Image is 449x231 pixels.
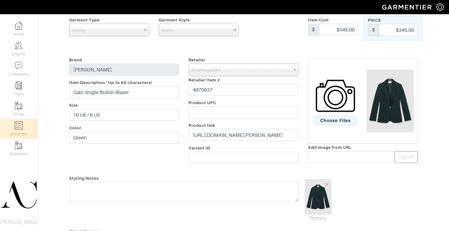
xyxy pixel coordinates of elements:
[368,24,379,36] div: $
[314,115,357,126] span: Choose Files
[69,174,99,183] span: Styling Notes
[395,151,418,163] button: Upload
[15,22,23,30] img: dashboard-icon-dbcd8f5a0b271acd01030246c82b418ddd0df26cd7fceb0bd07c9910d44c42f6.png
[305,179,331,215] img: m.png
[162,24,230,37] span: Blazer
[69,103,78,108] span: Size
[15,42,23,49] img: clients-icon-6bae9207a08558b7cb47a8932f037763ab4055f8c8b6bfacd5dc20c3e0201464.png
[316,76,355,115] img: camera-icon-fc4d3dba96d4bd47ec8a31cd2c90eca330c9151d3c012df1ec2579f4b5ff7bac.png
[308,24,319,36] div: $
[159,18,190,22] span: Garment Style
[15,141,23,149] img: garments-icon-b7da505a4dc4fd61783c78ac3ca0ef83fa9d6f193b1c9dc38574b1d14d53ca28.png
[189,58,205,62] span: Retailer
[189,146,211,150] span: Variant ID
[189,78,221,82] span: Retailer Item #
[15,62,23,70] img: comment-icon-a0a6a9ef722e966f86d9cbdc48e553b5cf19dbc54f86b18d962a5391bc8f6eb6.png
[15,102,23,110] img: garments-icon-b7da505a4dc4fd61783c78ac3ca0ef83fa9d6f193b1c9dc38574b1d14d53ca28.png
[436,3,444,11] img: gear-icon-white-bd11855cb880d31180b6d7d6211b90ccbf57a29d726f0c71d8c61bd08dd39cc2.png
[368,18,381,23] span: Price
[305,215,331,222] a: Mark As Primary
[189,123,216,128] span: Product link
[15,121,23,129] img: orders-icon-0abe47150d42831381b5fb84f609e132dff9fe21cb692f30cb5eec754e2cba89.png
[15,82,23,89] img: reminder-icon-8004d30b9f0a5d33ae49ab947aed9ed385cf756f9e5892f1edd6e32f2345188e.png
[69,58,82,62] span: Brand
[189,100,216,105] span: Product UPC
[69,18,100,22] span: Garment Type
[364,70,417,132] img: m.png
[308,18,329,22] span: Item Cost
[69,126,81,130] span: Color
[379,2,436,13] img: garmentier-logo-header-white-b43fb05a5012e4ada735d5af1a66efaba907eab6374d6393d1fbf88cb4ef424d.png
[308,145,352,150] span: Add image from URL
[191,64,290,76] span: Bloomingdale's
[69,80,153,85] span: Item Description (Up to 60 characters)
[325,180,330,189] span: ×
[72,24,141,37] span: Suiting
